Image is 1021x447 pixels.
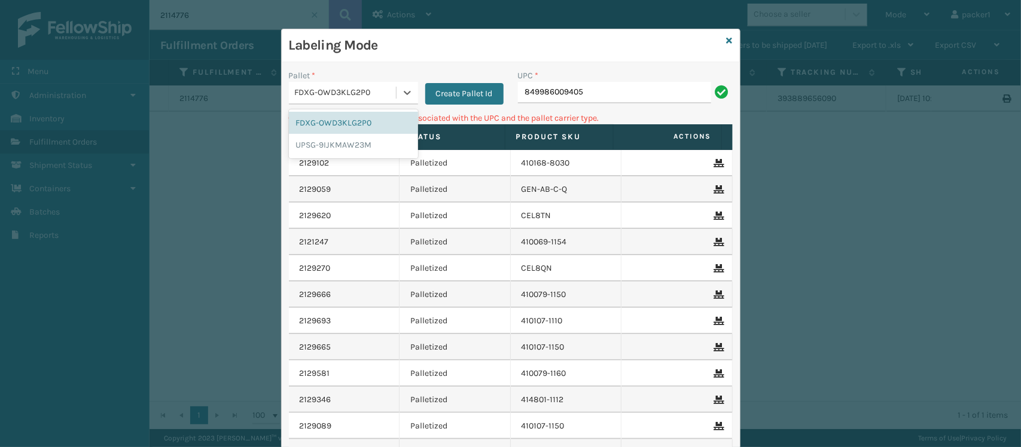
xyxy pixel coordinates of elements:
td: 410107-1150 [511,413,622,439]
a: 2129089 [300,420,332,432]
i: Remove From Pallet [714,422,721,430]
td: Palletized [400,360,511,387]
td: 414801-1112 [511,387,622,413]
td: Palletized [400,176,511,203]
a: 2129693 [300,315,331,327]
a: 2129620 [300,210,331,222]
i: Remove From Pallet [714,264,721,273]
i: Remove From Pallet [714,238,721,246]
a: 2129059 [300,183,331,195]
i: Remove From Pallet [714,317,721,325]
i: Remove From Pallet [714,396,721,404]
a: 2129102 [300,157,330,169]
td: Palletized [400,255,511,281]
td: Palletized [400,281,511,308]
div: FDXG-OWD3KLG2P0 [295,87,397,99]
a: 2129270 [300,262,331,274]
label: UPC [518,69,539,82]
div: FDXG-OWD3KLG2P0 [289,112,418,134]
td: 410069-1154 [511,229,622,255]
td: 410107-1150 [511,334,622,360]
i: Remove From Pallet [714,159,721,167]
i: Remove From Pallet [714,212,721,220]
td: 410107-1110 [511,308,622,334]
i: Remove From Pallet [714,185,721,194]
a: 2121247 [300,236,329,248]
label: Status [408,131,494,142]
td: 410168-8030 [511,150,622,176]
span: Actions [617,127,719,146]
td: Palletized [400,413,511,439]
td: Palletized [400,150,511,176]
td: Palletized [400,203,511,229]
label: Pallet [289,69,316,82]
a: 2129581 [300,368,330,379]
i: Remove From Pallet [714,343,721,351]
td: 410079-1150 [511,281,622,308]
label: Product SKU [516,131,602,142]
td: Palletized [400,334,511,360]
td: Palletized [400,387,511,413]
a: 2129665 [300,341,331,353]
td: Palletized [400,308,511,334]
i: Remove From Pallet [714,369,721,378]
td: Palletized [400,229,511,255]
td: CEL8TN [511,203,622,229]
button: Create Pallet Id [425,83,504,105]
td: GEN-AB-C-Q [511,176,622,203]
div: UPSG-9IJKMAW23M [289,134,418,156]
td: CEL8QN [511,255,622,281]
a: 2129666 [300,289,331,301]
a: 2129346 [300,394,331,406]
h3: Labeling Mode [289,36,722,54]
p: Can't find any fulfillment orders associated with the UPC and the pallet carrier type. [289,112,733,124]
td: 410079-1160 [511,360,622,387]
i: Remove From Pallet [714,290,721,299]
